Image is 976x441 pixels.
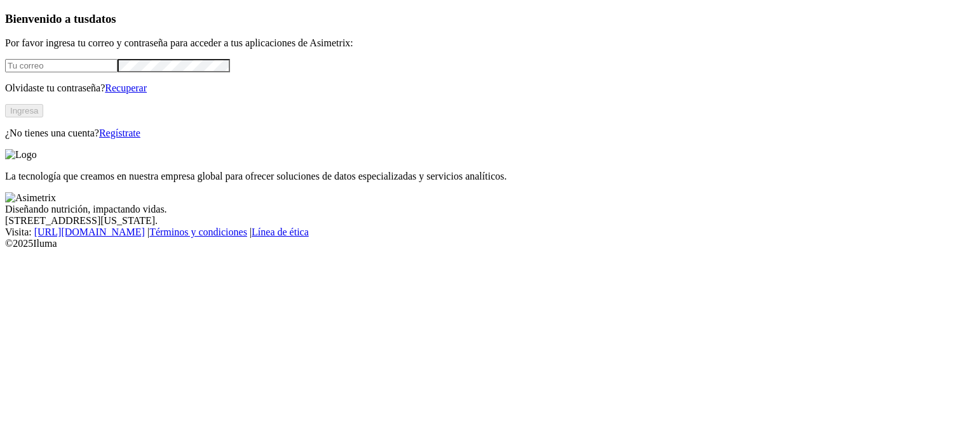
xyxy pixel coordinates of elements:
[149,227,247,237] a: Términos y condiciones
[5,128,971,139] p: ¿No tienes una cuenta?
[5,12,971,26] h3: Bienvenido a tus
[105,82,147,93] a: Recuperar
[5,171,971,182] p: La tecnología que creamos en nuestra empresa global para ofrecer soluciones de datos especializad...
[89,12,116,25] span: datos
[5,215,971,227] div: [STREET_ADDRESS][US_STATE].
[5,227,971,238] div: Visita : | |
[5,82,971,94] p: Olvidaste tu contraseña?
[5,238,971,249] div: © 2025 Iluma
[99,128,140,138] a: Regístrate
[5,149,37,161] img: Logo
[252,227,309,237] a: Línea de ética
[5,104,43,117] button: Ingresa
[34,227,145,237] a: [URL][DOMAIN_NAME]
[5,192,56,204] img: Asimetrix
[5,37,971,49] p: Por favor ingresa tu correo y contraseña para acceder a tus aplicaciones de Asimetrix:
[5,204,971,215] div: Diseñando nutrición, impactando vidas.
[5,59,118,72] input: Tu correo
